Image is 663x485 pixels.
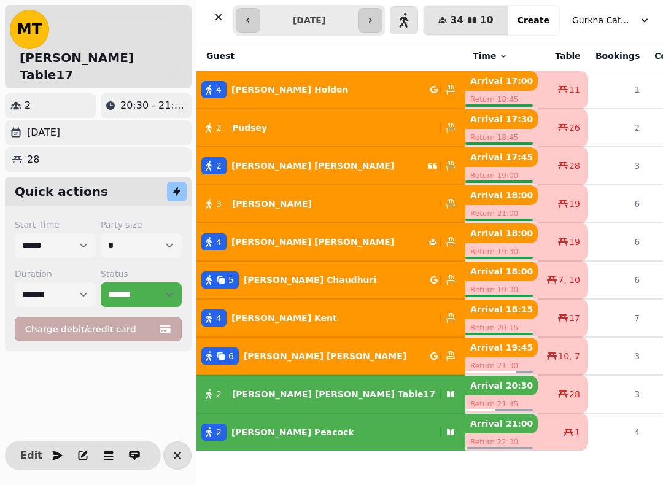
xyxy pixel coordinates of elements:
[231,160,394,172] p: [PERSON_NAME] [PERSON_NAME]
[569,198,580,210] span: 19
[465,357,538,374] p: Return 21:30
[216,160,222,172] span: 2
[588,185,647,223] td: 6
[120,98,187,113] p: 20:30 - 21:45
[232,122,267,134] p: Pudsey
[231,236,394,248] p: [PERSON_NAME] [PERSON_NAME]
[216,388,222,400] span: 2
[228,274,234,286] span: 5
[473,50,508,62] button: Time
[244,274,376,286] p: [PERSON_NAME] Chaudhuri
[216,198,222,210] span: 3
[465,338,538,357] p: Arrival 19:45
[216,236,222,248] span: 4
[24,451,39,460] span: Edit
[424,6,508,35] button: 3410
[569,236,580,248] span: 19
[244,350,406,362] p: [PERSON_NAME] [PERSON_NAME]
[196,151,465,180] button: 2[PERSON_NAME] [PERSON_NAME]
[196,303,465,333] button: 4[PERSON_NAME] Kent
[508,6,559,35] button: Create
[216,426,222,438] span: 2
[27,125,60,140] p: [DATE]
[465,167,538,184] p: Return 19:00
[232,388,435,400] p: [PERSON_NAME] [PERSON_NAME] Table17
[465,433,538,451] p: Return 22:30
[450,15,463,25] span: 34
[231,312,337,324] p: [PERSON_NAME] Kent
[101,219,182,231] label: Party size
[558,350,580,362] span: 10, 7
[465,205,538,222] p: Return 21:00
[27,152,39,167] p: 28
[588,375,647,413] td: 3
[588,261,647,299] td: 6
[15,219,96,231] label: Start Time
[20,49,187,83] h2: [PERSON_NAME] Table17
[465,223,538,243] p: Arrival 18:00
[465,147,538,167] p: Arrival 17:45
[473,50,496,62] span: Time
[216,312,222,324] span: 4
[558,274,580,286] span: 7, 10
[588,223,647,261] td: 6
[465,300,538,319] p: Arrival 18:15
[25,98,31,113] p: 2
[231,83,349,96] p: [PERSON_NAME] Holden
[569,388,580,400] span: 28
[465,262,538,281] p: Arrival 18:00
[101,268,182,280] label: Status
[231,426,354,438] p: [PERSON_NAME] Peacock
[465,243,538,260] p: Return 19:30
[196,75,465,104] button: 4[PERSON_NAME] Holden
[465,129,538,146] p: Return 18:45
[465,395,538,413] p: Return 21:45
[196,189,465,219] button: 3[PERSON_NAME]
[216,83,222,96] span: 4
[572,14,634,26] span: Gurkha Cafe & Restauarant
[569,160,580,172] span: 28
[465,414,538,433] p: Arrival 21:00
[588,109,647,147] td: 2
[538,41,588,71] th: Table
[196,41,465,71] th: Guest
[588,41,647,71] th: Bookings
[196,265,465,295] button: 5[PERSON_NAME] Chaudhuri
[518,16,549,25] span: Create
[465,281,538,298] p: Return 19:30
[19,443,44,468] button: Edit
[196,227,465,257] button: 4[PERSON_NAME] [PERSON_NAME]
[228,350,234,362] span: 6
[17,22,42,37] span: MT
[588,71,647,109] td: 1
[569,83,580,96] span: 11
[465,91,538,108] p: Return 18:45
[569,122,580,134] span: 26
[196,341,465,371] button: 6[PERSON_NAME] [PERSON_NAME]
[588,299,647,337] td: 7
[196,379,465,409] button: 2[PERSON_NAME] [PERSON_NAME] Table17
[465,185,538,205] p: Arrival 18:00
[196,417,465,447] button: 2[PERSON_NAME] Peacock
[15,317,182,341] button: Charge debit/credit card
[479,15,493,25] span: 10
[569,312,580,324] span: 17
[465,71,538,91] p: Arrival 17:00
[465,376,538,395] p: Arrival 20:30
[575,426,580,438] span: 1
[588,337,647,375] td: 3
[465,319,538,336] p: Return 20:15
[15,183,108,200] h2: Quick actions
[15,268,96,280] label: Duration
[196,113,465,142] button: 2Pudsey
[232,198,312,210] p: [PERSON_NAME]
[216,122,222,134] span: 2
[465,109,538,129] p: Arrival 17:30
[588,147,647,185] td: 3
[565,9,658,31] button: Gurkha Cafe & Restauarant
[25,325,157,333] span: Charge debit/credit card
[588,413,647,451] td: 4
